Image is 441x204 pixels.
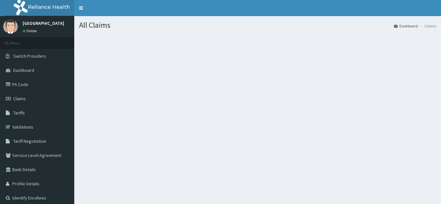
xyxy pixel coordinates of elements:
[79,21,436,29] h1: All Claims
[3,19,18,34] img: User Image
[418,23,436,29] li: Claims
[13,67,34,73] span: Dashboard
[13,110,25,116] span: Tariffs
[23,21,64,25] p: [GEOGRAPHIC_DATA]
[394,23,418,29] a: Dashboard
[13,138,46,144] span: Tariff Negotiation
[23,29,38,33] a: Online
[13,53,46,59] span: Switch Providers
[13,96,26,102] span: Claims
